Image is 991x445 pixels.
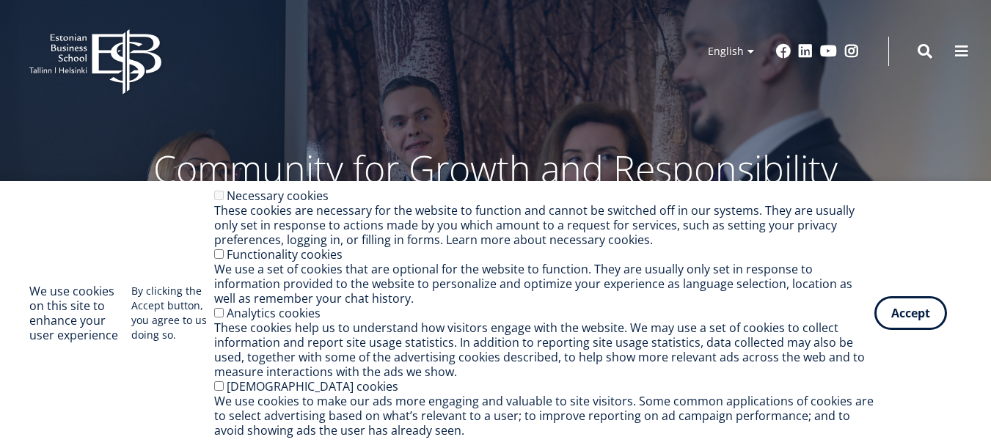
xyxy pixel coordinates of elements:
[874,296,947,330] button: Accept
[820,44,837,59] a: Youtube
[214,394,874,438] div: We use cookies to make our ads more engaging and valuable to site visitors. Some common applicati...
[29,284,131,342] h2: We use cookies on this site to enhance your user experience
[844,44,859,59] a: Instagram
[776,44,791,59] a: Facebook
[107,147,885,191] p: Community for Growth and Responsibility
[214,320,874,379] div: These cookies help us to understand how visitors engage with the website. We may use a set of coo...
[214,262,874,306] div: We use a set of cookies that are optional for the website to function. They are usually only set ...
[227,188,329,204] label: Necessary cookies
[131,284,214,342] p: By clicking the Accept button, you agree to us doing so.
[227,378,398,394] label: [DEMOGRAPHIC_DATA] cookies
[798,44,813,59] a: Linkedin
[214,203,874,247] div: These cookies are necessary for the website to function and cannot be switched off in our systems...
[227,246,343,262] label: Functionality cookies
[227,305,321,321] label: Analytics cookies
